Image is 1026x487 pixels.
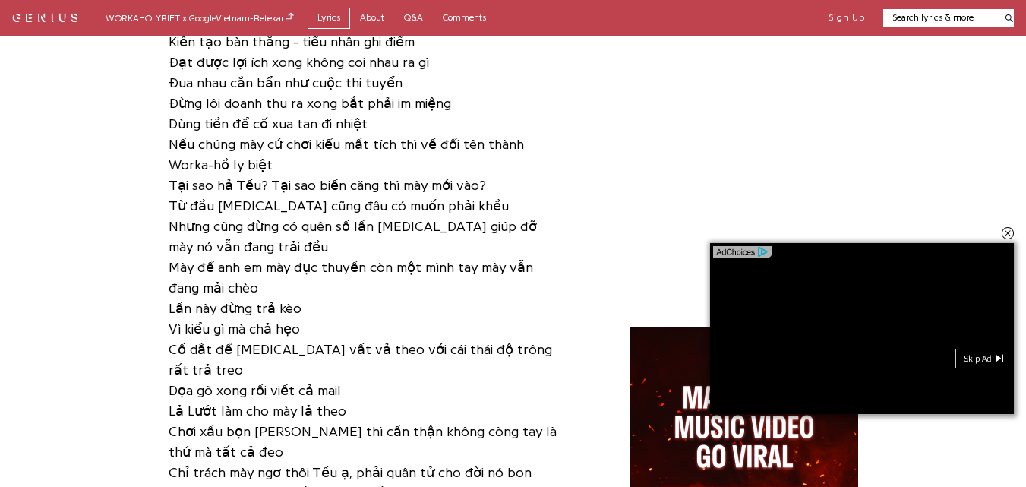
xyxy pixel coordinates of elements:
[964,354,995,365] div: Skip Ad
[394,8,433,28] a: Q&A
[829,12,865,24] button: Sign Up
[306,8,407,23] img: Genius logo
[106,11,294,25] div: WORKAHOLYBIET x GoogleVietnam - Betekar
[883,11,996,24] input: Search lyrics & more
[308,8,350,28] a: Lyrics
[433,8,496,28] a: Comments
[350,8,394,28] a: About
